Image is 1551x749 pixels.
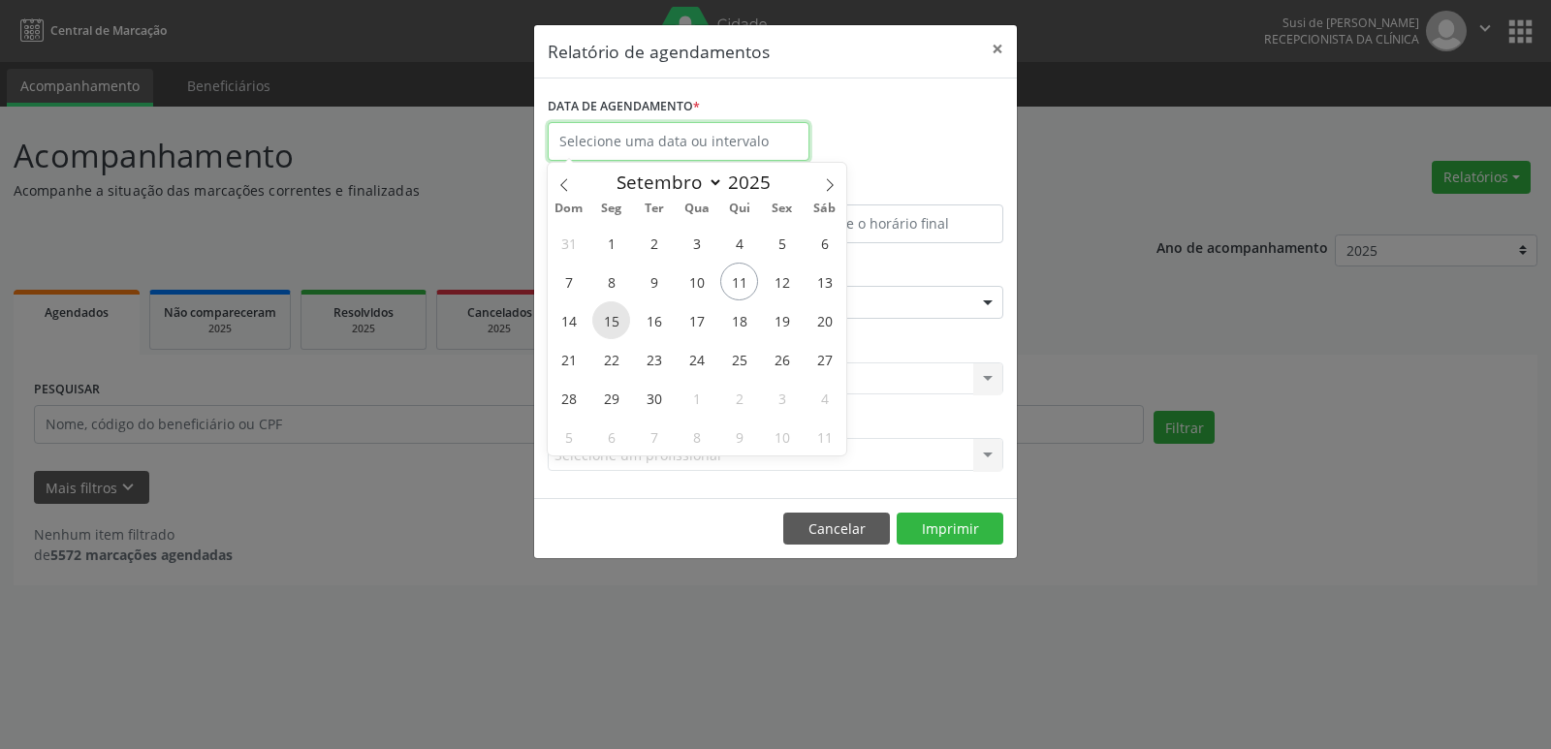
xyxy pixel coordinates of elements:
[592,263,630,300] span: Setembro 8, 2025
[550,418,587,455] span: Outubro 5, 2025
[678,224,715,262] span: Setembro 3, 2025
[635,379,673,417] span: Setembro 30, 2025
[592,379,630,417] span: Setembro 29, 2025
[763,301,801,339] span: Setembro 19, 2025
[590,203,633,215] span: Seg
[780,204,1003,243] input: Selecione o horário final
[548,39,770,64] h5: Relatório de agendamentos
[897,513,1003,546] button: Imprimir
[763,379,801,417] span: Outubro 3, 2025
[548,203,590,215] span: Dom
[806,340,843,378] span: Setembro 27, 2025
[978,25,1017,73] button: Close
[804,203,846,215] span: Sáb
[550,224,587,262] span: Agosto 31, 2025
[607,169,723,196] select: Month
[592,224,630,262] span: Setembro 1, 2025
[806,418,843,455] span: Outubro 11, 2025
[718,203,761,215] span: Qui
[806,379,843,417] span: Outubro 4, 2025
[806,301,843,339] span: Setembro 20, 2025
[550,340,587,378] span: Setembro 21, 2025
[633,203,676,215] span: Ter
[806,224,843,262] span: Setembro 6, 2025
[676,203,718,215] span: Qua
[806,263,843,300] span: Setembro 13, 2025
[720,263,758,300] span: Setembro 11, 2025
[550,301,587,339] span: Setembro 14, 2025
[783,513,890,546] button: Cancelar
[635,418,673,455] span: Outubro 7, 2025
[763,263,801,300] span: Setembro 12, 2025
[780,174,1003,204] label: ATÉ
[635,263,673,300] span: Setembro 9, 2025
[720,379,758,417] span: Outubro 2, 2025
[763,340,801,378] span: Setembro 26, 2025
[550,379,587,417] span: Setembro 28, 2025
[635,301,673,339] span: Setembro 16, 2025
[678,263,715,300] span: Setembro 10, 2025
[678,418,715,455] span: Outubro 8, 2025
[720,224,758,262] span: Setembro 4, 2025
[678,301,715,339] span: Setembro 17, 2025
[763,224,801,262] span: Setembro 5, 2025
[592,301,630,339] span: Setembro 15, 2025
[635,224,673,262] span: Setembro 2, 2025
[592,340,630,378] span: Setembro 22, 2025
[723,170,787,195] input: Year
[678,379,715,417] span: Outubro 1, 2025
[763,418,801,455] span: Outubro 10, 2025
[720,418,758,455] span: Outubro 9, 2025
[720,301,758,339] span: Setembro 18, 2025
[592,418,630,455] span: Outubro 6, 2025
[678,340,715,378] span: Setembro 24, 2025
[635,340,673,378] span: Setembro 23, 2025
[720,340,758,378] span: Setembro 25, 2025
[548,122,809,161] input: Selecione uma data ou intervalo
[550,263,587,300] span: Setembro 7, 2025
[548,92,700,122] label: DATA DE AGENDAMENTO
[761,203,804,215] span: Sex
